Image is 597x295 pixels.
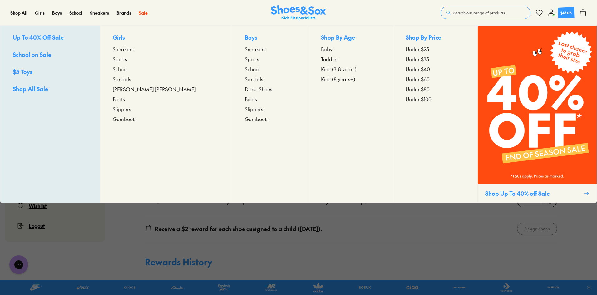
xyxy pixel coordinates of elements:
a: Boys [52,10,62,16]
a: Gumboots [245,115,296,123]
div: $16.08 [560,10,572,16]
span: School [113,65,128,73]
span: Gumboots [245,115,269,123]
iframe: Gorgias live chat messenger [6,253,31,276]
span: Sneakers [245,45,266,53]
img: SNS_Logo_Responsive.svg [271,5,326,21]
span: Slippers [113,105,131,113]
button: Assign shoes [517,223,557,235]
a: Sandals [245,75,296,83]
a: Under $40 [406,65,465,73]
a: Boots [113,95,220,103]
a: [PERSON_NAME] [PERSON_NAME] [113,85,220,93]
a: Sneakers [90,10,109,16]
span: $5 Toys [13,68,32,76]
a: Sports [113,55,220,63]
a: Shop All Sale [13,85,87,94]
img: SNS_WEBASSETS_GRID_1080x1440_3.png [478,26,597,184]
a: Sneakers [113,45,220,53]
span: Dress Shoes [245,85,272,93]
a: Toddler [321,55,380,63]
button: Search our range of products [441,7,530,19]
a: Under $25 [406,45,465,53]
a: School [245,65,296,73]
span: Logout [29,222,45,229]
span: Gumboots [113,115,136,123]
p: Girls [113,33,220,43]
button: Logout [17,214,92,229]
a: Up To 40% Off Sale [13,33,87,43]
span: Sports [113,55,127,63]
div: Rewards History [145,255,212,268]
span: Under $40 [406,65,430,73]
div: Receive a $2 reward for each shoe assigned to a child ([DATE]). [155,224,322,233]
div: ACTIVE [145,276,163,290]
a: Kids (8 years+) [321,75,380,83]
a: Under $80 [406,85,465,93]
span: Kids (3-8 years) [321,65,357,73]
span: Under $35 [406,55,429,63]
p: Shop By Price [406,33,465,43]
a: School [113,65,220,73]
a: Wishlist [17,202,92,209]
a: Under $35 [406,55,465,63]
a: Boots [245,95,296,103]
p: Shop By Age [321,33,380,43]
a: Baby [321,45,380,53]
a: Slippers [245,105,296,113]
a: Sports [245,55,296,63]
span: Boots [113,95,125,103]
a: Sandals [113,75,220,83]
a: Under $100 [406,95,465,103]
span: Sandals [245,75,263,83]
a: Kids (3-8 years) [321,65,380,73]
span: Shop All Sale [13,85,48,93]
span: Search our range of products [453,10,505,16]
p: Boys [245,33,296,43]
span: School on Sale [13,51,51,58]
span: Under $25 [406,45,429,53]
span: School [245,65,260,73]
a: Shoes & Sox [271,5,326,21]
span: Under $100 [406,95,432,103]
a: Shop Up To 40% off Sale [477,26,597,203]
a: Girls [35,10,45,16]
a: Brands [116,10,131,16]
a: School on Sale [13,50,87,60]
span: Sports [245,55,259,63]
div: Assign shoes [524,225,550,232]
a: Sneakers [245,45,296,53]
p: Shop Up To 40% off Sale [485,189,581,198]
a: Under $60 [406,75,465,83]
a: Shop All [10,10,27,16]
a: Sale [139,10,148,16]
a: Dress Shoes [245,85,296,93]
span: [PERSON_NAME] [PERSON_NAME] [113,85,196,93]
span: Toddler [321,55,338,63]
div: Wishlist [29,202,47,209]
span: Sneakers [113,45,134,53]
span: Sandals [113,75,131,83]
a: $16.08 [548,7,574,18]
span: Kids (8 years+) [321,75,355,83]
div: PAST [168,276,180,290]
span: Slippers [245,105,263,113]
span: Under $80 [406,85,430,93]
span: Under $60 [406,75,430,83]
a: Gumboots [113,115,220,123]
a: Slippers [113,105,220,113]
a: $5 Toys [13,67,87,77]
span: Up To 40% Off Sale [13,33,64,41]
span: Baby [321,45,333,53]
span: Boots [245,95,257,103]
a: School [69,10,82,16]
